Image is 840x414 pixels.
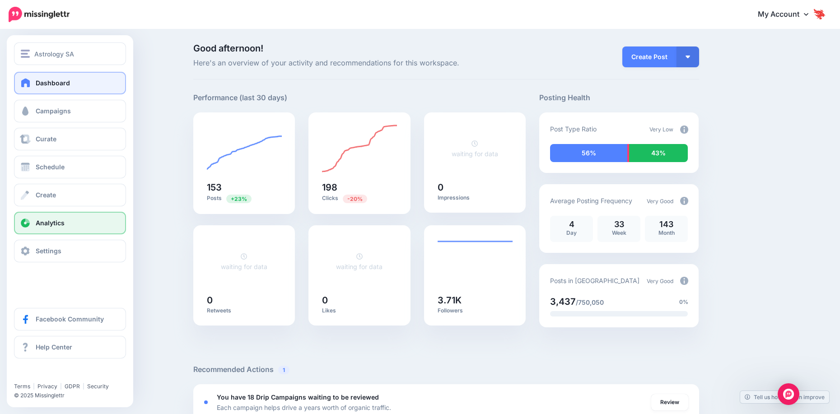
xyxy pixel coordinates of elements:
[740,391,829,403] a: Tell us how we can improve
[36,79,70,87] span: Dashboard
[14,383,30,390] a: Terms
[647,278,673,284] span: Very Good
[217,402,391,413] p: Each campaign helps drive a years worth of organic traffic.
[14,184,126,206] a: Create
[226,195,252,203] span: Previous period: 124
[193,364,699,375] h5: Recommended Actions
[550,296,576,307] span: 3,437
[627,144,629,162] div: 1% of your posts in the last 30 days have been from Curated content
[207,183,282,192] h5: 153
[14,212,126,234] a: Analytics
[602,220,636,228] p: 33
[566,229,577,236] span: Day
[14,156,126,178] a: Schedule
[83,383,84,390] span: |
[36,315,104,323] span: Facebook Community
[343,195,367,203] span: Previous period: 248
[550,144,627,162] div: 56% of your posts in the last 30 days have been from Drip Campaigns
[14,240,126,262] a: Settings
[278,366,289,374] span: 1
[322,296,397,305] h5: 0
[21,50,30,58] img: menu.png
[622,47,677,67] a: Create Post
[207,307,282,314] p: Retweets
[438,194,513,201] p: Impressions
[555,220,588,228] p: 4
[14,42,126,65] button: Astrology SA
[647,198,673,205] span: Very Good
[322,183,397,192] h5: 198
[14,391,131,400] li: © 2025 Missinglettr
[322,307,397,314] p: Likes
[14,336,126,358] a: Help Center
[550,195,632,206] p: Average Posting Frequency
[651,394,688,410] a: Review
[649,220,683,228] p: 143
[36,107,71,115] span: Campaigns
[193,57,526,69] span: Here's an overview of your activity and recommendations for this workspace.
[14,128,126,150] a: Curate
[217,393,379,401] b: You have 18 Drip Campaigns waiting to be reviewed
[629,144,688,162] div: 43% of your posts in the last 30 days were manually created (i.e. were not from Drip Campaigns or...
[87,383,109,390] a: Security
[221,252,267,270] a: waiting for data
[336,252,383,270] a: waiting for data
[36,219,65,227] span: Analytics
[207,194,282,203] p: Posts
[539,92,699,103] h5: Posting Health
[14,72,126,94] a: Dashboard
[204,400,208,404] div: <div class='status-dot small red margin-right'></div>Error
[36,343,72,351] span: Help Center
[680,126,688,134] img: info-circle-grey.png
[207,296,282,305] h5: 0
[438,183,513,192] h5: 0
[37,383,57,390] a: Privacy
[658,229,675,236] span: Month
[550,124,597,134] p: Post Type Ratio
[452,140,498,158] a: waiting for data
[576,298,604,306] span: /750,050
[438,307,513,314] p: Followers
[14,370,83,379] iframe: Twitter Follow Button
[193,92,287,103] h5: Performance (last 30 days)
[550,275,639,286] p: Posts in [GEOGRAPHIC_DATA]
[612,229,626,236] span: Week
[14,100,126,122] a: Campaigns
[686,56,690,58] img: arrow-down-white.png
[680,197,688,205] img: info-circle-grey.png
[649,126,673,133] span: Very Low
[34,49,74,59] span: Astrology SA
[36,135,56,143] span: Curate
[193,43,263,54] span: Good afternoon!
[65,383,80,390] a: GDPR
[778,383,799,405] div: Open Intercom Messenger
[33,383,35,390] span: |
[36,163,65,171] span: Schedule
[9,7,70,22] img: Missinglettr
[438,296,513,305] h5: 3.71K
[679,298,688,307] span: 0%
[60,383,62,390] span: |
[14,308,126,330] a: Facebook Community
[749,4,826,26] a: My Account
[36,247,61,255] span: Settings
[36,191,56,199] span: Create
[680,277,688,285] img: info-circle-grey.png
[322,194,397,203] p: Clicks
